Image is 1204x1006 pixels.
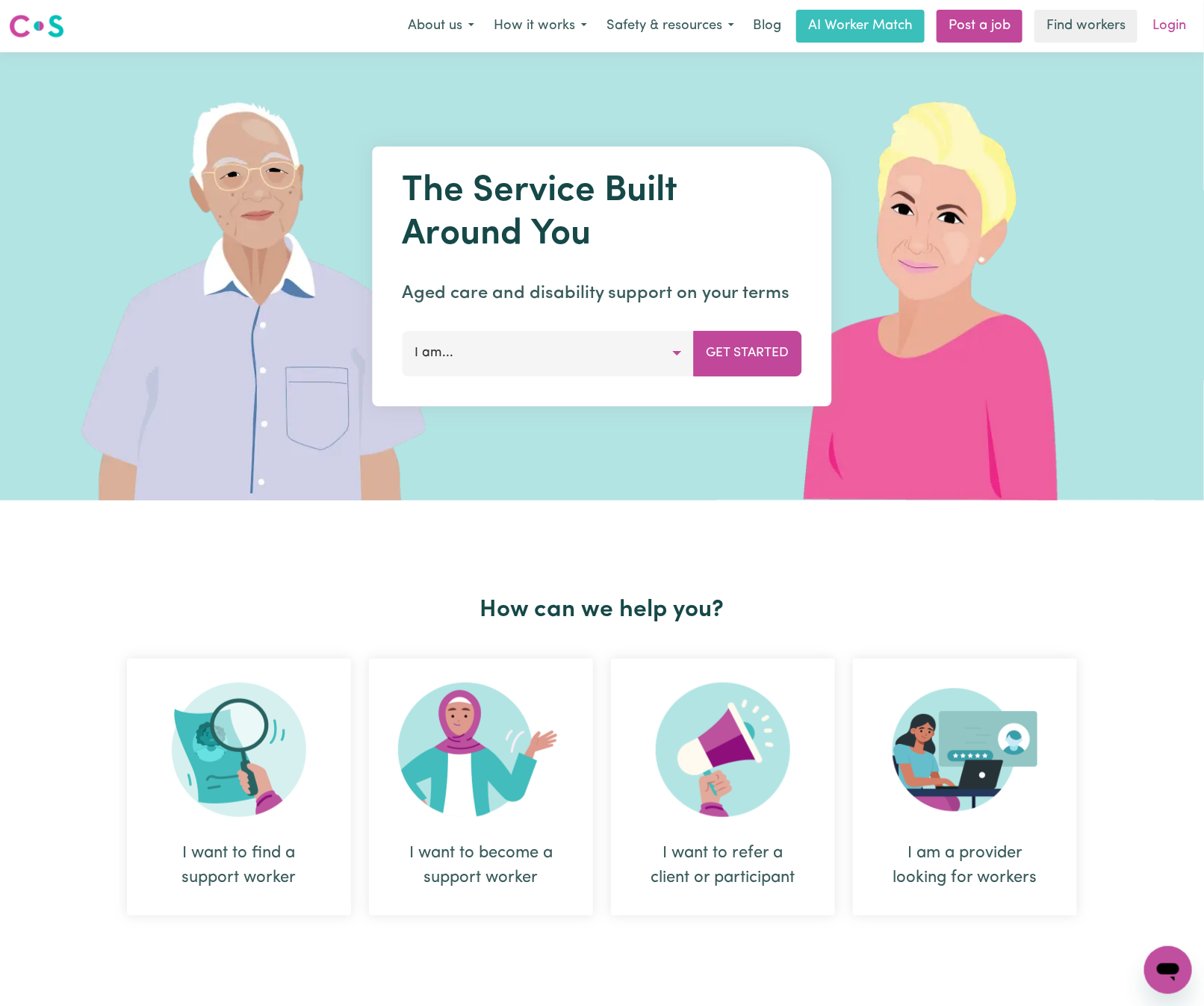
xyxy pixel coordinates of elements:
div: I am a provider looking for workers [853,659,1077,916]
img: Careseekers logo [9,13,64,40]
div: I want to become a support worker [405,841,557,890]
p: Aged care and disability support on your terms [403,280,802,307]
div: I want to refer a client or participant [611,659,835,916]
a: AI Worker Match [796,10,925,43]
a: Blog [744,10,790,43]
div: I want to find a support worker [127,659,351,916]
a: Post a job [937,10,1023,43]
h1: The Service Built Around You [403,170,802,256]
iframe: Button to launch messaging window [1144,946,1192,994]
div: I want to refer a client or participant [647,841,799,890]
button: How it works [484,10,597,42]
img: Search [172,683,306,817]
a: Find workers [1034,10,1138,43]
a: Careseekers logo [9,9,64,43]
button: About us [398,10,484,42]
a: Login [1144,10,1195,43]
h2: How can we help you? [118,596,1086,624]
button: Safety & resources [597,10,744,42]
button: Get Started [694,331,802,376]
img: Refer [656,683,790,817]
div: I want to become a support worker [369,659,593,916]
button: I am... [403,331,695,376]
div: I am a provider looking for workers [889,841,1041,890]
div: I want to find a support worker [163,841,315,890]
img: Become Worker [398,683,564,817]
img: Provider [893,683,1037,817]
